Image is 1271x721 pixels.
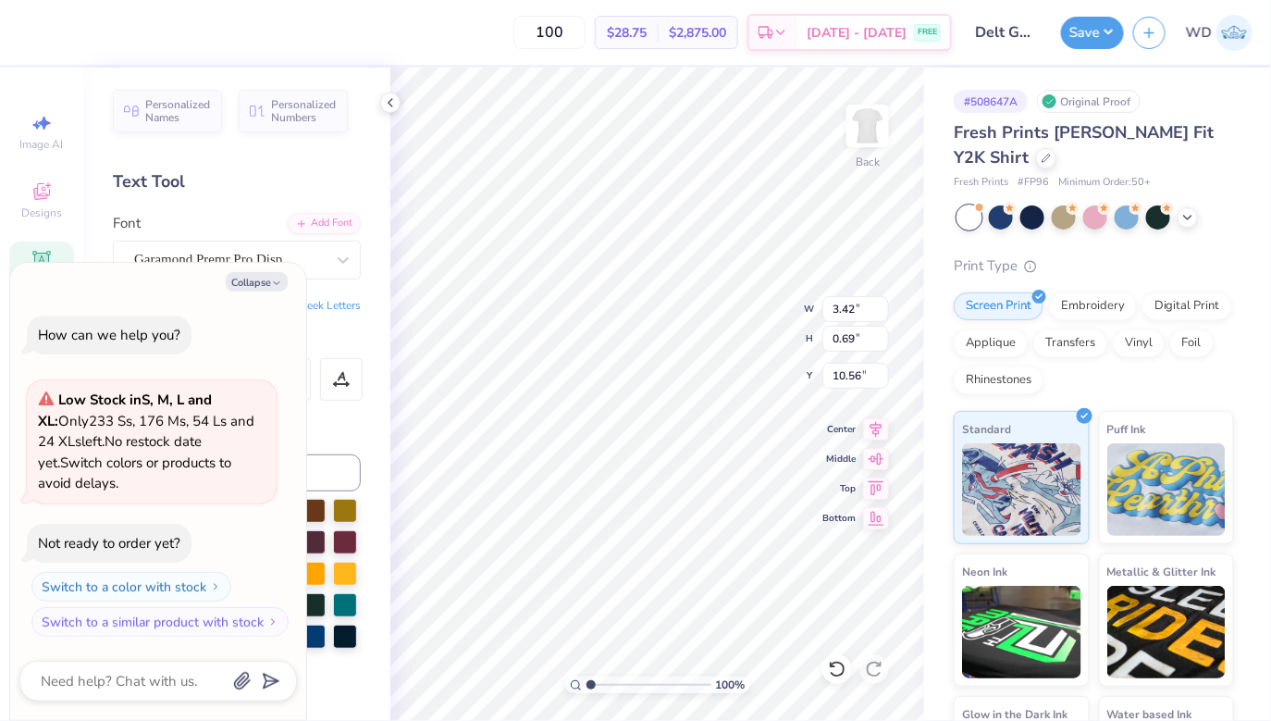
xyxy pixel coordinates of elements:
button: Switch to a color with stock [31,572,231,602]
div: Back [856,154,880,170]
span: Neon Ink [962,562,1007,581]
img: Switch to a similar product with stock [267,616,278,628]
span: No restock date yet. [38,432,202,472]
input: Untitled Design [961,14,1052,51]
img: Metallic & Glitter Ink [1107,586,1227,678]
span: [DATE] - [DATE] [807,23,907,43]
span: Metallic & Glitter Ink [1107,562,1216,581]
img: Back [849,107,886,144]
button: Collapse [226,272,288,292]
span: Middle [822,453,856,466]
span: $28.75 [607,23,647,43]
span: Top [822,482,856,495]
img: William Dal Porto [1216,15,1252,51]
strong: Low Stock in S, M, L and XL : [38,391,212,430]
img: Puff Ink [1107,443,1227,536]
span: Center [822,423,856,436]
span: Only 233 Ss, 176 Ms, 54 Ls and 24 XLs left. Switch colors or products to avoid delays. [38,391,254,492]
img: Switch to a color with stock [210,581,221,592]
div: Print Type [954,255,1234,277]
span: # FP96 [1018,175,1049,191]
span: Image AI [20,137,64,152]
div: Foil [1170,329,1214,357]
img: Standard [962,443,1081,536]
div: Add Font [288,213,361,234]
span: Standard [962,419,1011,439]
img: Neon Ink [962,586,1081,678]
div: Rhinestones [954,367,1043,394]
a: WD [1186,15,1252,51]
input: – – [513,16,586,49]
span: Minimum Order: 50 + [1058,175,1151,191]
div: Applique [954,329,1028,357]
button: Switch to a similar product with stock [31,607,289,637]
div: Not ready to order yet? [38,534,180,553]
div: Original Proof [1037,90,1141,113]
span: Bottom [822,512,856,525]
span: FREE [918,26,937,39]
span: Fresh Prints [PERSON_NAME] Fit Y2K Shirt [954,121,1215,168]
span: Puff Ink [1107,419,1146,439]
div: Text Tool [113,169,361,194]
div: Digital Print [1142,292,1232,320]
div: How can we help you? [38,326,180,344]
span: Designs [21,205,62,220]
span: WD [1186,22,1212,44]
div: # 508647A [954,90,1028,113]
span: 100 % [716,677,746,693]
label: Font [113,213,141,234]
button: Save [1061,17,1124,49]
span: $2,875.00 [669,23,726,43]
div: Embroidery [1049,292,1137,320]
span: Personalized Names [145,98,211,124]
span: Personalized Numbers [271,98,337,124]
div: Transfers [1033,329,1107,357]
div: Screen Print [954,292,1043,320]
span: Fresh Prints [954,175,1008,191]
div: Vinyl [1113,329,1165,357]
